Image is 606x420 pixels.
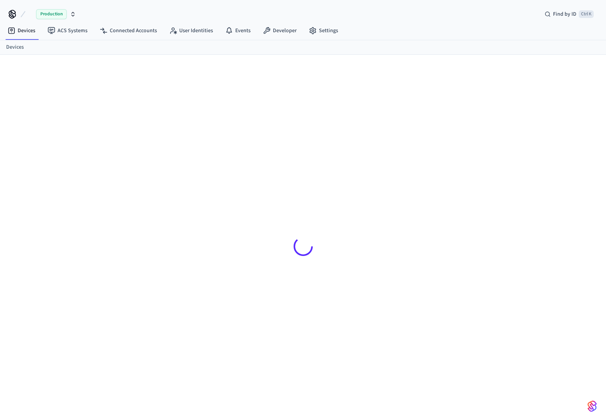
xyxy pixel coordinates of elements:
[303,24,344,38] a: Settings
[588,400,597,412] img: SeamLogoGradient.69752ec5.svg
[553,10,576,18] span: Find by ID
[6,43,24,51] a: Devices
[2,24,41,38] a: Devices
[257,24,303,38] a: Developer
[94,24,163,38] a: Connected Accounts
[36,9,67,19] span: Production
[579,10,594,18] span: Ctrl K
[163,24,219,38] a: User Identities
[219,24,257,38] a: Events
[41,24,94,38] a: ACS Systems
[538,7,600,21] div: Find by IDCtrl K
